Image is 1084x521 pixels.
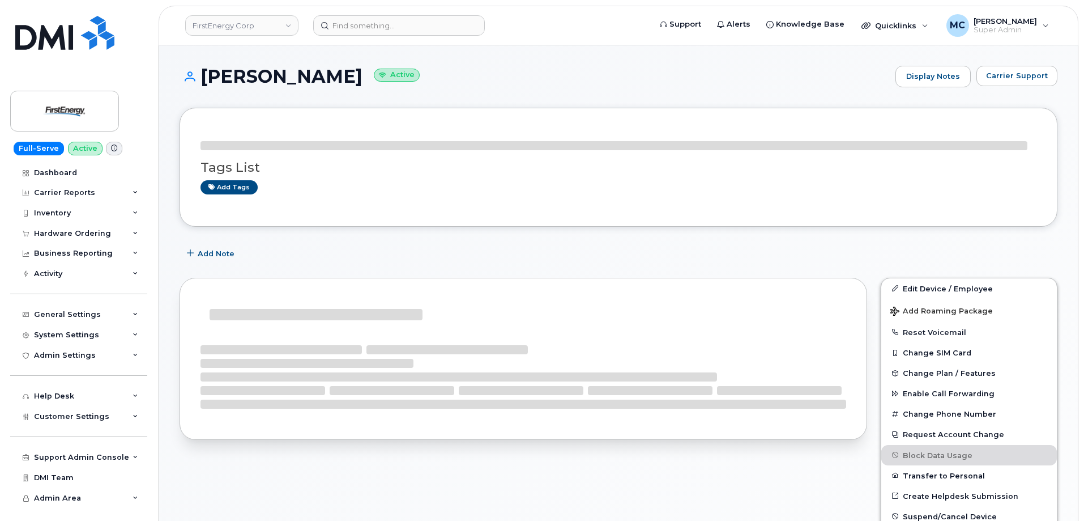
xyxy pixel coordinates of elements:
span: Change Plan / Features [903,369,996,378]
small: Active [374,69,420,82]
button: Block Data Usage [881,445,1057,465]
button: Add Roaming Package [881,299,1057,322]
a: Edit Device / Employee [881,278,1057,299]
span: Suspend/Cancel Device [903,512,997,520]
h3: Tags List [200,160,1036,175]
button: Enable Call Forwarding [881,383,1057,404]
a: Create Helpdesk Submission [881,486,1057,506]
button: Carrier Support [976,66,1057,86]
a: Add tags [200,180,258,194]
span: Add Note [198,248,234,259]
span: Carrier Support [986,70,1048,81]
span: Enable Call Forwarding [903,389,995,398]
button: Change Plan / Features [881,363,1057,383]
h1: [PERSON_NAME] [180,66,890,86]
button: Reset Voicemail [881,322,1057,342]
a: Display Notes [895,66,971,87]
button: Transfer to Personal [881,465,1057,486]
button: Add Note [180,244,244,264]
button: Change SIM Card [881,342,1057,363]
button: Change Phone Number [881,404,1057,424]
span: Add Roaming Package [890,307,993,317]
button: Request Account Change [881,424,1057,444]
